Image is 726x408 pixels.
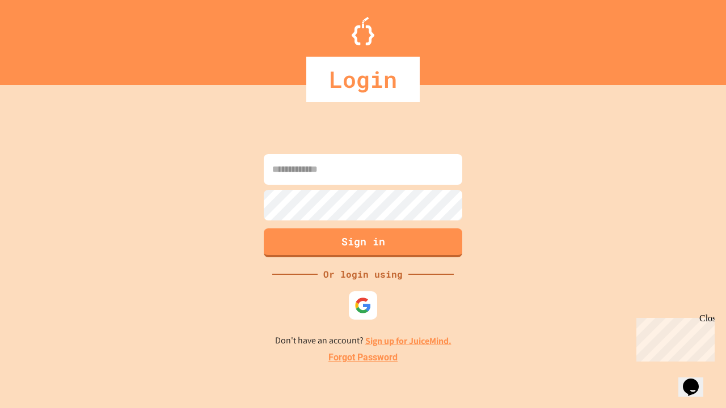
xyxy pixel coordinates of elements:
a: Forgot Password [328,351,398,364]
iframe: chat widget [678,363,715,397]
a: Sign up for JuiceMind. [365,335,451,347]
img: Logo.svg [352,17,374,45]
button: Sign in [264,228,462,257]
div: Login [306,57,420,102]
img: google-icon.svg [354,297,372,314]
div: Or login using [318,267,408,281]
div: Chat with us now!Close [5,5,78,72]
iframe: chat widget [632,313,715,362]
p: Don't have an account? [275,334,451,348]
